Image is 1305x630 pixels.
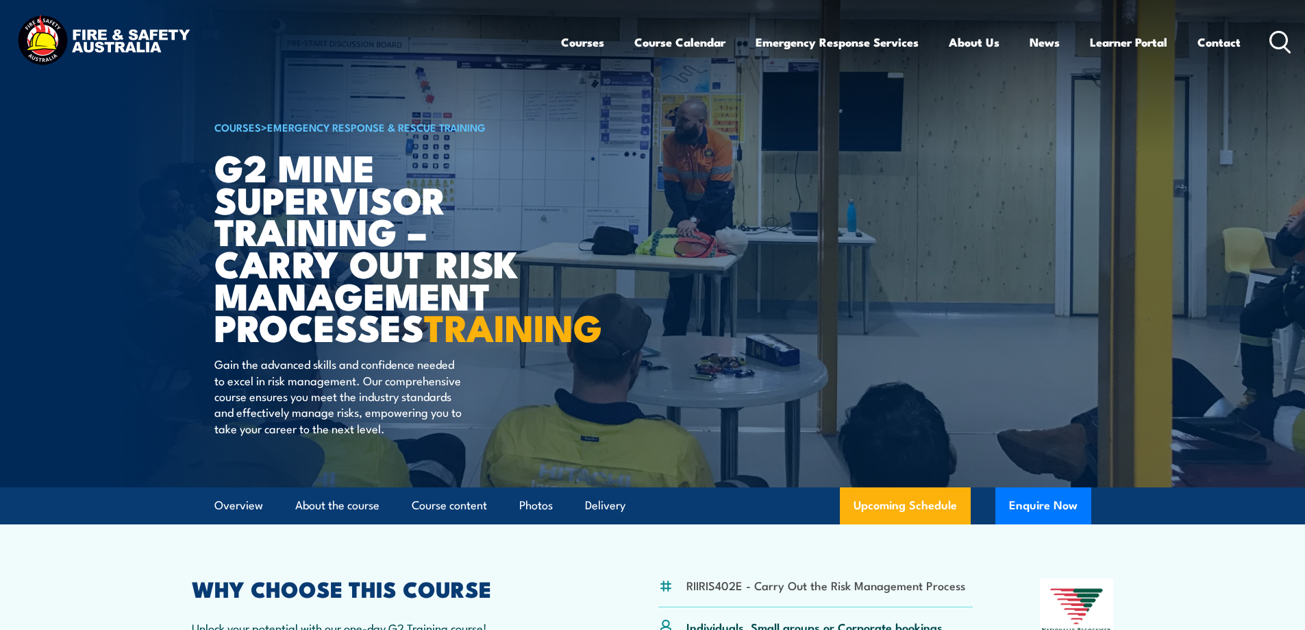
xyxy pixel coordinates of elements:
[412,487,487,524] a: Course content
[1197,24,1241,60] a: Contact
[214,151,553,343] h1: G2 Mine Supervisor Training – Carry Out Risk Management Processes
[519,487,553,524] a: Photos
[949,24,999,60] a: About Us
[214,487,263,524] a: Overview
[756,24,919,60] a: Emergency Response Services
[295,487,380,524] a: About the course
[840,487,971,524] a: Upcoming Schedule
[561,24,604,60] a: Courses
[1090,24,1167,60] a: Learner Portal
[995,487,1091,524] button: Enquire Now
[585,487,625,524] a: Delivery
[267,119,486,134] a: Emergency Response & Rescue Training
[686,577,965,593] li: RIIRIS402E - Carry Out the Risk Management Process
[214,119,553,135] h6: >
[634,24,725,60] a: Course Calendar
[214,119,261,134] a: COURSES
[424,298,602,354] strong: TRAINING
[192,579,592,598] h2: WHY CHOOSE THIS COURSE
[214,356,464,436] p: Gain the advanced skills and confidence needed to excel in risk management. Our comprehensive cou...
[1030,24,1060,60] a: News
